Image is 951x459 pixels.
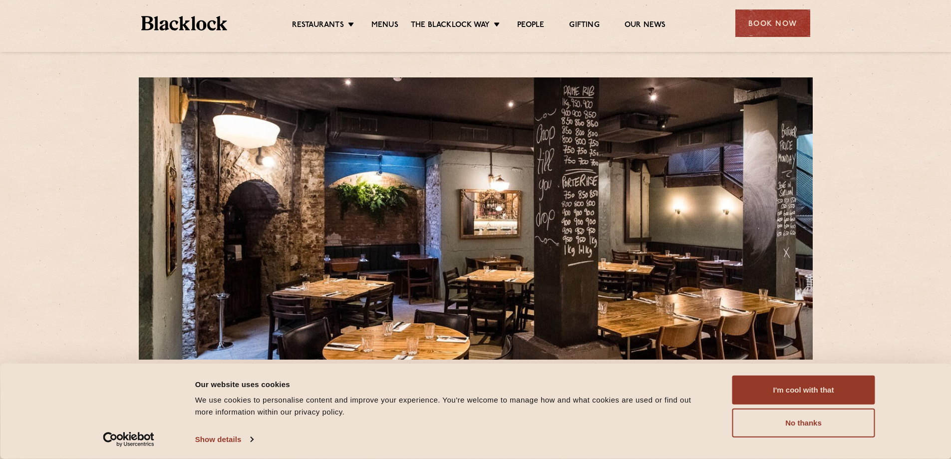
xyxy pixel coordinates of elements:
[195,378,710,390] div: Our website uses cookies
[141,16,228,30] img: BL_Textured_Logo-footer-cropped.svg
[732,376,875,405] button: I'm cool with that
[371,20,398,31] a: Menus
[732,409,875,438] button: No thanks
[517,20,544,31] a: People
[569,20,599,31] a: Gifting
[735,9,810,37] div: Book Now
[411,20,490,31] a: The Blacklock Way
[292,20,344,31] a: Restaurants
[625,20,666,31] a: Our News
[195,432,253,447] a: Show details
[195,394,710,418] div: We use cookies to personalise content and improve your experience. You're welcome to manage how a...
[85,432,172,447] a: Usercentrics Cookiebot - opens in a new window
